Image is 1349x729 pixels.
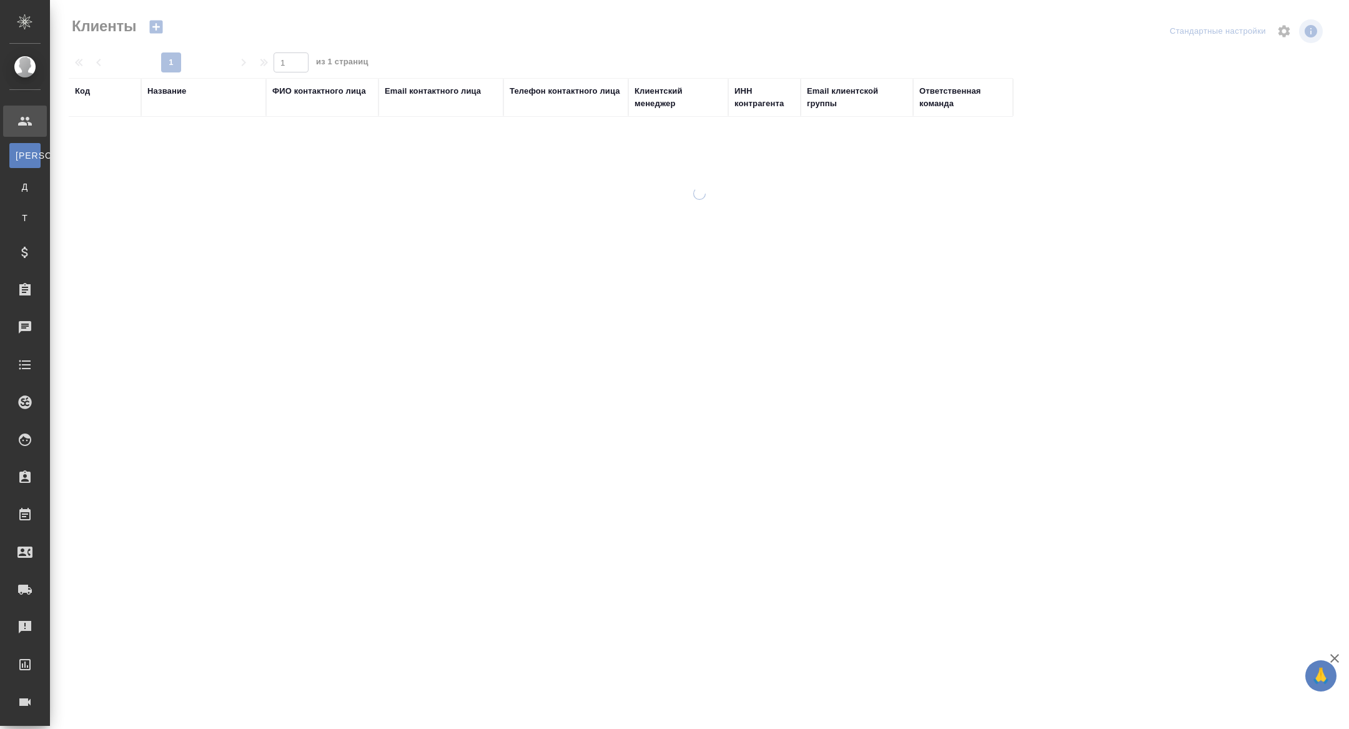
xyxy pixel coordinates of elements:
[16,181,34,193] span: Д
[16,149,34,162] span: [PERSON_NAME]
[9,143,41,168] a: [PERSON_NAME]
[635,85,722,110] div: Клиентский менеджер
[385,85,481,97] div: Email контактного лица
[807,85,907,110] div: Email клиентской группы
[1310,663,1332,689] span: 🙏
[75,85,90,97] div: Код
[9,174,41,199] a: Д
[919,85,1007,110] div: Ответственная команда
[16,212,34,224] span: Т
[510,85,620,97] div: Телефон контактного лица
[734,85,794,110] div: ИНН контрагента
[147,85,186,97] div: Название
[9,206,41,231] a: Т
[1305,660,1337,692] button: 🙏
[272,85,366,97] div: ФИО контактного лица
